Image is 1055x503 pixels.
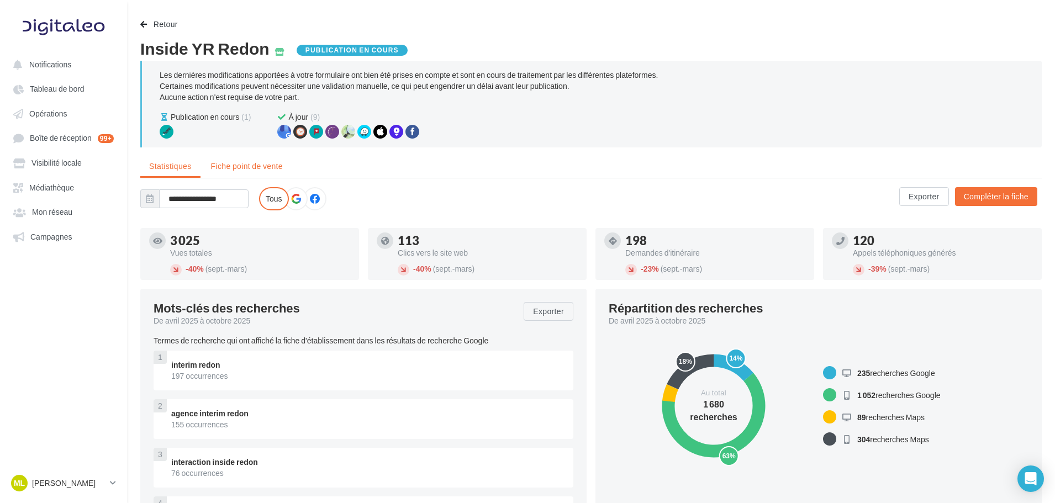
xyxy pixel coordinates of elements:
[14,478,25,489] span: ML
[7,78,120,98] a: Tableau de bord
[205,264,247,273] span: (sept.-mars)
[433,264,474,273] span: (sept.-mars)
[899,187,949,206] button: Exporter
[186,264,204,273] span: 40%
[170,235,350,247] div: 3 025
[154,315,515,326] div: De avril 2025 à octobre 2025
[30,232,72,241] span: Campagnes
[857,368,870,378] span: 235
[154,302,300,314] span: Mots-clés des recherches
[7,177,120,197] a: Médiathèque
[140,40,270,56] span: Inside YR Redon
[1017,465,1044,492] div: Open Intercom Messenger
[7,226,120,246] a: Campagnes
[154,399,167,412] div: 2
[211,161,283,171] span: Fiche point de vente
[31,158,82,168] span: Visibilité locale
[154,19,178,29] span: Retour
[955,187,1037,206] button: Compléter la fiche
[170,249,350,257] div: Vues totales
[641,264,643,273] span: -
[7,152,120,172] a: Visibilité locale
[398,235,578,247] div: 113
[661,264,702,273] span: (sept.-mars)
[609,315,1020,326] div: De avril 2025 à octobre 2025
[857,390,875,400] span: 1 052
[853,249,1033,257] div: Appels téléphoniques générés
[32,208,72,217] span: Mon réseau
[524,302,573,321] button: Exporter
[888,264,930,273] span: (sept.-mars)
[288,112,308,123] span: À jour
[171,370,565,382] div: 197 occurrences
[398,249,578,257] div: Clics vers le site web
[29,109,67,118] span: Opérations
[868,264,871,273] span: -
[7,54,116,74] button: Notifications
[171,457,565,468] div: interaction inside redon
[857,412,925,422] span: recherches Maps
[140,18,182,31] button: Retour
[171,419,565,430] div: 155 occurrences
[171,359,565,370] div: interim redon
[413,264,431,273] span: 40%
[154,335,573,346] p: Termes de recherche qui ont affiché la fiche d'établissement dans les résultats de recherche Google
[7,128,120,148] a: Boîte de réception 99+
[857,390,941,400] span: recherches Google
[641,264,659,273] span: 23%
[951,191,1042,200] a: Compléter la fiche
[29,183,74,192] span: Médiathèque
[625,235,805,247] div: 198
[186,264,188,273] span: -
[868,264,887,273] span: 39%
[7,202,120,221] a: Mon réseau
[853,235,1033,247] div: 120
[171,408,565,419] div: agence interim redon
[857,435,929,444] span: recherches Maps
[171,112,239,123] span: Publication en cours
[297,45,408,56] div: Publication en cours
[30,84,85,94] span: Tableau de bord
[609,302,763,314] div: Répartition des recherches
[98,134,114,143] div: 99+
[9,473,118,494] a: ML [PERSON_NAME]
[29,60,71,69] span: Notifications
[857,435,870,444] span: 304
[32,478,106,489] p: [PERSON_NAME]
[7,103,120,123] a: Opérations
[171,468,565,479] div: 76 occurrences
[310,112,320,123] span: (9)
[160,70,1024,103] div: Les dernières modifications apportées à votre formulaire ont bien été prises en compte et sont en...
[30,134,92,143] span: Boîte de réception
[154,448,167,461] div: 3
[154,351,167,364] div: 1
[241,112,251,123] span: (1)
[857,368,935,378] span: recherches Google
[625,249,805,257] div: Demandes d'itinéraire
[857,412,866,422] span: 89
[413,264,416,273] span: -
[259,187,289,210] label: Tous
